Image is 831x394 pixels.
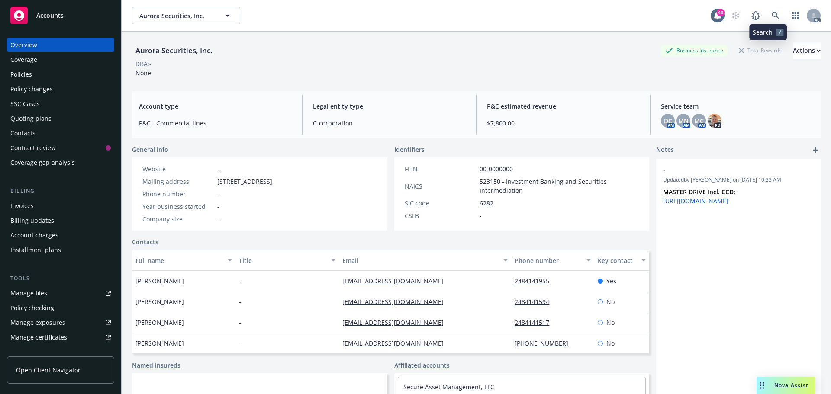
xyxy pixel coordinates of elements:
[757,377,815,394] button: Nova Assist
[767,7,784,24] a: Search
[480,211,482,220] span: -
[132,237,158,247] a: Contacts
[7,274,114,283] div: Tools
[142,164,214,173] div: Website
[10,301,54,315] div: Policy checking
[663,176,814,184] span: Updated by [PERSON_NAME] on [DATE] 10:33 AM
[10,214,54,227] div: Billing updates
[774,381,808,389] span: Nova Assist
[7,286,114,300] a: Manage files
[10,316,65,330] div: Manage exposures
[10,330,67,344] div: Manage certificates
[132,250,235,271] button: Full name
[7,3,114,28] a: Accounts
[727,7,744,24] a: Start snowing
[480,177,639,195] span: 523150 - Investment Banking and Securities Intermediation
[339,250,511,271] button: Email
[342,318,451,327] a: [EMAIL_ADDRESS][DOMAIN_NAME]
[239,297,241,306] span: -
[7,38,114,52] a: Overview
[606,318,615,327] span: No
[7,126,114,140] a: Contacts
[10,112,52,125] div: Quoting plans
[511,250,594,271] button: Phone number
[7,53,114,67] a: Coverage
[342,339,451,347] a: [EMAIL_ADDRESS][DOMAIN_NAME]
[10,97,40,111] div: SSC Cases
[217,202,219,211] span: -
[217,165,219,173] a: -
[664,116,672,125] span: DC
[10,199,34,213] div: Invoices
[747,7,764,24] a: Report a Bug
[239,339,241,348] span: -
[7,316,114,330] a: Manage exposures
[217,177,272,186] span: [STREET_ADDRESS]
[342,277,451,285] a: [EMAIL_ADDRESS][DOMAIN_NAME]
[132,145,168,154] span: General info
[694,116,704,125] span: MC
[132,7,240,24] button: Aurora Securities, Inc.
[7,187,114,195] div: Billing
[734,45,786,56] div: Total Rewards
[313,102,466,111] span: Legal entity type
[217,215,219,224] span: -
[142,202,214,211] div: Year business started
[217,189,219,199] span: -
[405,199,476,208] div: SIC code
[135,276,184,285] span: [PERSON_NAME]
[487,119,640,128] span: $7,800.00
[142,215,214,224] div: Company size
[239,318,241,327] span: -
[135,318,184,327] span: [PERSON_NAME]
[515,298,556,306] a: 2484141594
[394,361,450,370] a: Affiliated accounts
[656,145,674,155] span: Notes
[7,228,114,242] a: Account charges
[663,166,791,175] span: -
[403,383,494,391] a: Secure Asset Management, LLC
[10,286,47,300] div: Manage files
[135,339,184,348] span: [PERSON_NAME]
[606,297,615,306] span: No
[606,276,616,285] span: Yes
[142,189,214,199] div: Phone number
[7,330,114,344] a: Manage certificates
[793,42,821,59] button: Actions
[36,12,64,19] span: Accounts
[7,67,114,81] a: Policies
[239,276,241,285] span: -
[487,102,640,111] span: P&C estimated revenue
[135,297,184,306] span: [PERSON_NAME]
[787,7,804,24] a: Switch app
[663,188,735,196] strong: MASTER DRIVE Incl. CCD:
[139,11,214,20] span: Aurora Securities, Inc.
[661,102,814,111] span: Service team
[757,377,767,394] div: Drag to move
[10,53,37,67] div: Coverage
[708,114,721,128] img: photo
[132,45,216,56] div: Aurora Securities, Inc.
[239,256,326,265] div: Title
[480,199,493,208] span: 6282
[10,82,53,96] div: Policy changes
[313,119,466,128] span: C-corporation
[135,256,222,265] div: Full name
[10,67,32,81] div: Policies
[515,339,575,347] a: [PHONE_NUMBER]
[235,250,339,271] button: Title
[394,145,425,154] span: Identifiers
[135,69,151,77] span: None
[598,256,636,265] div: Key contact
[342,256,498,265] div: Email
[7,345,114,359] a: Manage claims
[142,177,214,186] div: Mailing address
[10,345,54,359] div: Manage claims
[515,256,581,265] div: Phone number
[10,243,61,257] div: Installment plans
[7,156,114,170] a: Coverage gap analysis
[515,277,556,285] a: 2484141955
[7,141,114,155] a: Contract review
[132,361,180,370] a: Named insureds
